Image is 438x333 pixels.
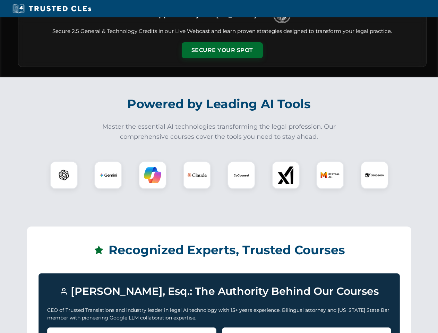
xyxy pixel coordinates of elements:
[187,165,207,185] img: Claude Logo
[365,165,384,185] img: DeepSeek Logo
[54,165,74,185] img: ChatGPT Logo
[316,161,344,189] div: Mistral AI
[227,161,255,189] div: CoCounsel
[10,3,93,14] img: Trusted CLEs
[47,282,391,301] h3: [PERSON_NAME], Esq.: The Authority Behind Our Courses
[272,161,300,189] div: xAI
[183,161,211,189] div: Claude
[144,166,161,184] img: Copilot Logo
[47,306,391,322] p: CEO of Trusted Translations and industry leader in legal AI technology with 15+ years experience....
[100,166,117,184] img: Gemini Logo
[361,161,388,189] div: DeepSeek
[38,238,400,262] h2: Recognized Experts, Trusted Courses
[233,166,250,184] img: CoCounsel Logo
[50,161,78,189] div: ChatGPT
[27,92,411,116] h2: Powered by Leading AI Tools
[139,161,166,189] div: Copilot
[27,27,418,35] p: Secure 2.5 General & Technology Credits in our Live Webcast and learn proven strategies designed ...
[320,165,340,185] img: Mistral AI Logo
[277,166,294,184] img: xAI Logo
[94,161,122,189] div: Gemini
[98,122,341,142] p: Master the essential AI technologies transforming the legal profession. Our comprehensive courses...
[182,42,263,58] button: Secure Your Spot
